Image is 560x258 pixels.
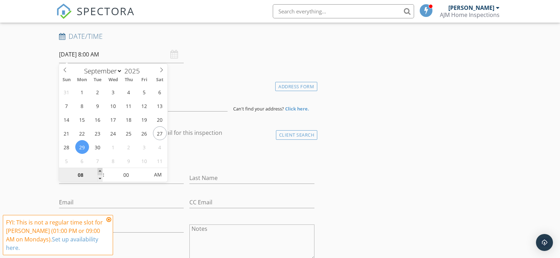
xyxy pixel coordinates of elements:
span: September 29, 2025 [75,140,89,154]
span: Wed [105,78,121,82]
span: September 1, 2025 [75,85,89,99]
span: SPECTORA [77,4,135,18]
span: September 21, 2025 [60,126,73,140]
div: AJM Home Inspections [440,11,500,18]
div: Open Intercom Messenger [536,234,553,251]
span: August 31, 2025 [60,85,73,99]
span: September 24, 2025 [106,126,120,140]
span: September 22, 2025 [75,126,89,140]
span: October 1, 2025 [106,140,120,154]
span: September 15, 2025 [75,113,89,126]
span: September 13, 2025 [153,99,167,113]
span: Fri [136,78,152,82]
span: October 8, 2025 [106,154,120,168]
span: September 14, 2025 [60,113,73,126]
a: SPECTORA [56,10,135,24]
span: September 30, 2025 [91,140,105,154]
span: October 10, 2025 [137,154,151,168]
span: October 3, 2025 [137,140,151,154]
span: September 25, 2025 [122,126,136,140]
div: [PERSON_NAME] [448,4,494,11]
h4: Location [59,80,315,89]
span: September 4, 2025 [122,85,136,99]
input: Year [122,66,146,76]
span: October 9, 2025 [122,154,136,168]
img: The Best Home Inspection Software - Spectora [56,4,72,19]
input: Select date [59,46,184,63]
span: September 10, 2025 [106,99,120,113]
span: September 17, 2025 [106,113,120,126]
span: : [102,168,105,182]
span: September 9, 2025 [91,99,105,113]
div: Address Form [275,82,317,91]
span: September 18, 2025 [122,113,136,126]
span: Thu [121,78,136,82]
span: September 2, 2025 [91,85,105,99]
span: Sun [59,78,75,82]
span: Mon [74,78,90,82]
a: Set up availability here. [6,235,98,252]
span: September 26, 2025 [137,126,151,140]
span: October 4, 2025 [153,140,167,154]
span: September 27, 2025 [153,126,167,140]
span: Tue [90,78,105,82]
span: September 3, 2025 [106,85,120,99]
div: FYI: This is not a regular time slot for [PERSON_NAME] (01:00 PM or 09:00 AM on Mondays). [6,218,104,252]
span: September 23, 2025 [91,126,105,140]
span: Can't find your address? [233,106,284,112]
span: September 8, 2025 [75,99,89,113]
span: September 16, 2025 [91,113,105,126]
span: September 11, 2025 [122,99,136,113]
span: September 5, 2025 [137,85,151,99]
span: Click to toggle [148,168,167,182]
span: September 19, 2025 [137,113,151,126]
span: October 5, 2025 [60,154,73,168]
label: Enable Client CC email for this inspection [113,129,222,136]
h4: Date/Time [59,32,315,41]
span: September 6, 2025 [153,85,167,99]
span: September 12, 2025 [137,99,151,113]
span: Sat [152,78,167,82]
span: September 28, 2025 [60,140,73,154]
span: October 7, 2025 [91,154,105,168]
strong: Click here. [285,106,309,112]
span: October 6, 2025 [75,154,89,168]
span: October 2, 2025 [122,140,136,154]
span: September 7, 2025 [60,99,73,113]
span: October 11, 2025 [153,154,167,168]
input: Search everything... [273,4,414,18]
span: September 20, 2025 [153,113,167,126]
div: Client Search [276,130,318,140]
